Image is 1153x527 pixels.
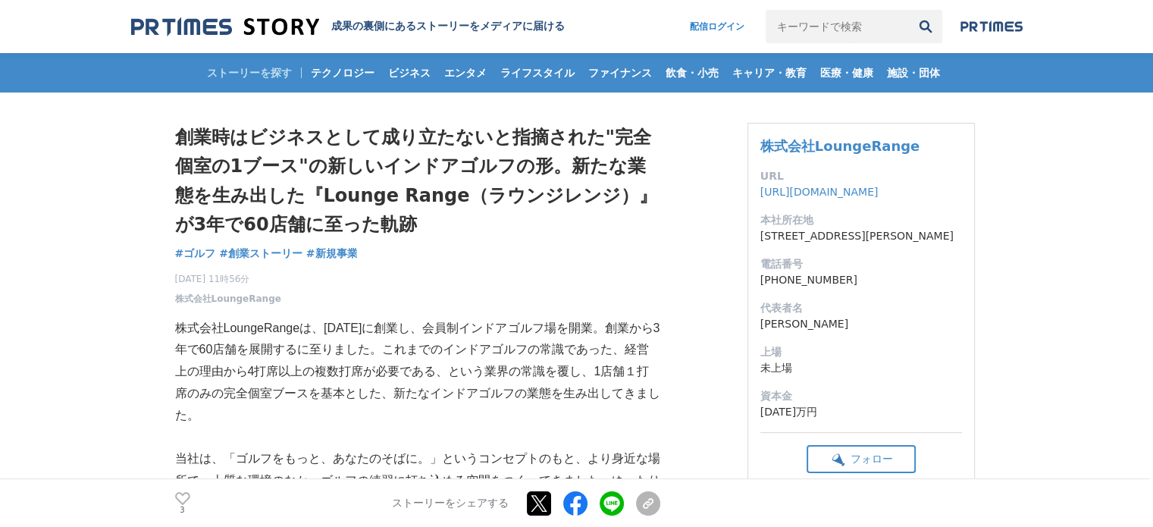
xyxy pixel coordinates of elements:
input: キーワードで検索 [766,10,909,43]
span: テクノロジー [305,66,381,80]
span: #新規事業 [306,246,358,260]
p: 株式会社­LoungeRangeは、[DATE]に創業し、会員制インドアゴルフ場を開業。創業から3年で60店舗を展開するに至りました。これまでのインドアゴルフの常識であった、経営上の理由から4打... [175,318,660,427]
a: 株式会社LoungeRange [760,138,920,154]
p: ストーリーをシェアする [392,497,509,510]
dt: 代表者名 [760,300,962,316]
a: 成果の裏側にあるストーリーをメディアに届ける 成果の裏側にあるストーリーをメディアに届ける [131,17,565,37]
a: #ゴルフ [175,246,216,262]
span: ビジネス [382,66,437,80]
a: キャリア・教育 [726,53,813,93]
span: エンタメ [438,66,493,80]
dt: 資本金 [760,388,962,404]
p: 3 [175,507,190,514]
span: #ゴルフ [175,246,216,260]
img: 成果の裏側にあるストーリーをメディアに届ける [131,17,319,37]
h2: 成果の裏側にあるストーリーをメディアに届ける [331,20,565,33]
span: [DATE] 11時56分 [175,272,281,286]
a: ビジネス [382,53,437,93]
dt: URL [760,168,962,184]
a: 配信ログイン [675,10,760,43]
a: 飲食・小売 [660,53,725,93]
dt: 本社所在地 [760,212,962,228]
h1: 創業時はビジネスとして成り立たないと指摘された"完全個室の1ブース"の新しいインドアゴルフの形。新たな業態を生み出した『Lounge Range（ラウンジレンジ）』が3年で60店舗に至った軌跡 [175,123,660,240]
a: 施設・団体 [881,53,946,93]
a: [URL][DOMAIN_NAME] [760,186,879,198]
a: 医療・健康 [814,53,879,93]
dd: [PHONE_NUMBER] [760,272,962,288]
dd: [DATE]万円 [760,404,962,420]
span: ファイナンス [582,66,658,80]
a: エンタメ [438,53,493,93]
span: 飲食・小売 [660,66,725,80]
dd: 未上場 [760,360,962,376]
a: テクノロジー [305,53,381,93]
button: 検索 [909,10,942,43]
a: #創業ストーリー [219,246,302,262]
a: 株式会社LoungeRange [175,292,281,306]
span: ライフスタイル [494,66,581,80]
dt: 電話番号 [760,256,962,272]
a: #新規事業 [306,246,358,262]
a: ライフスタイル [494,53,581,93]
span: 施設・団体 [881,66,946,80]
span: 医療・健康 [814,66,879,80]
a: ファイナンス [582,53,658,93]
span: #創業ストーリー [219,246,302,260]
button: フォロー [807,445,916,473]
dd: [STREET_ADDRESS][PERSON_NAME] [760,228,962,244]
span: キャリア・教育 [726,66,813,80]
dd: [PERSON_NAME] [760,316,962,332]
img: prtimes [960,20,1023,33]
dt: 上場 [760,344,962,360]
